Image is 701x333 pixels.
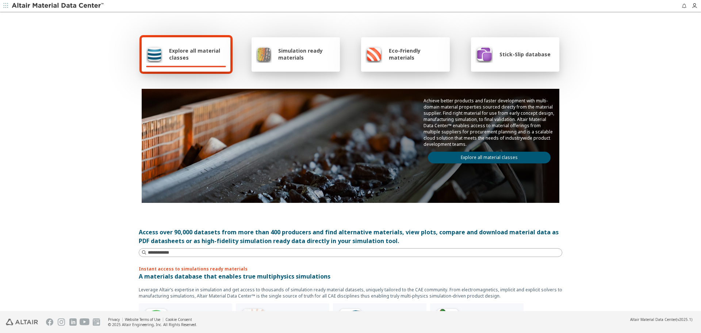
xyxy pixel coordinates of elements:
[139,272,562,281] p: A materials database that enables true multiphysics simulations
[139,266,562,272] p: Instant access to simulations ready materials
[125,317,160,322] a: Website Terms of Use
[630,317,676,322] span: Altair Material Data Center
[256,45,272,63] img: Simulation ready materials
[428,152,551,163] a: Explore all material classes
[278,47,336,61] span: Simulation ready materials
[424,98,555,147] p: Achieve better products and faster development with multi-domain material properties sourced dire...
[389,47,445,61] span: Eco-Friendly materials
[169,47,226,61] span: Explore all material classes
[108,317,120,322] a: Privacy
[146,45,162,63] img: Explore all material classes
[630,317,692,322] div: (v2025.1)
[499,51,551,58] span: Stick-Slip database
[139,287,562,299] p: Leverage Altair’s expertise in simulation and get access to thousands of simulation ready materia...
[165,317,192,322] a: Cookie Consent
[108,322,197,327] div: © 2025 Altair Engineering, Inc. All Rights Reserved.
[12,2,105,10] img: Altair Material Data Center
[475,45,493,63] img: Stick-Slip database
[365,45,382,63] img: Eco-Friendly materials
[139,228,562,245] div: Access over 90,000 datasets from more than 400 producers and find alternative materials, view plo...
[6,319,38,325] img: Altair Engineering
